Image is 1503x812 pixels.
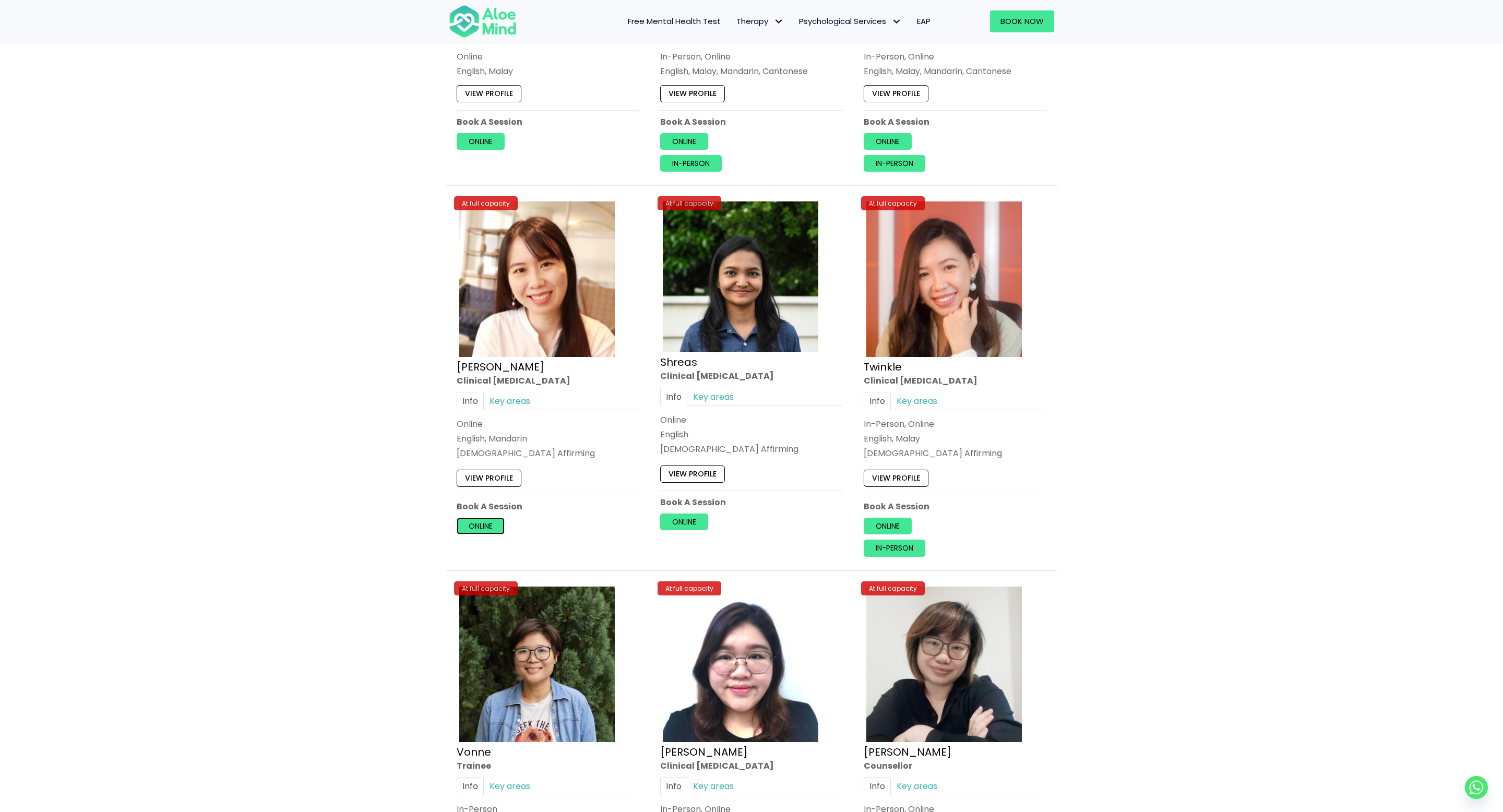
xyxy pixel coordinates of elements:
[864,375,1046,387] div: Clinical [MEDICAL_DATA]
[457,375,639,387] div: Clinical [MEDICAL_DATA]
[861,581,925,595] div: At full capacity
[660,744,748,759] a: [PERSON_NAME]
[687,777,739,795] a: Key areas
[457,744,491,759] a: Vonne
[660,51,843,63] div: In-Person, Online
[457,115,639,127] p: Book A Session
[459,201,615,357] img: Kher-Yin-Profile-300×300
[454,581,518,595] div: At full capacity
[660,414,843,426] div: Online
[620,10,729,32] a: Free Mental Health Test
[990,10,1054,32] a: Book Now
[658,196,721,210] div: At full capacity
[861,196,925,210] div: At full capacity
[457,418,639,430] div: Online
[457,447,639,459] div: [DEMOGRAPHIC_DATA] Affirming
[660,155,722,172] a: In-person
[457,433,639,445] p: English, Mandarin
[660,371,843,383] div: Clinical [MEDICAL_DATA]
[729,10,791,32] a: TherapyTherapy: submenu
[864,433,1046,445] p: English, Malay
[866,201,1022,357] img: twinkle_cropped-300×300
[1465,776,1488,799] a: Whatsapp
[457,759,639,771] div: Trainee
[864,500,1046,512] p: Book A Session
[864,392,891,410] a: Info
[1000,16,1044,27] span: Book Now
[663,587,818,742] img: Wei Shan_Profile-300×300
[457,500,639,512] p: Book A Session
[864,518,912,534] a: Online
[889,14,904,29] span: Psychological Services: submenu
[457,470,521,487] a: View profile
[660,65,843,77] p: English, Malay, Mandarin, Cantonese
[864,540,925,556] a: In-person
[484,777,536,795] a: Key areas
[864,759,1046,771] div: Counsellor
[660,443,843,455] div: [DEMOGRAPHIC_DATA] Affirming
[457,392,484,410] a: Info
[660,466,725,483] a: View profile
[864,447,1046,459] div: [DEMOGRAPHIC_DATA] Affirming
[660,514,708,530] a: Online
[687,388,739,406] a: Key areas
[628,16,721,27] span: Free Mental Health Test
[891,392,943,410] a: Key areas
[530,10,938,32] nav: Menu
[864,155,925,172] a: In-person
[864,744,951,759] a: [PERSON_NAME]
[457,360,544,374] a: [PERSON_NAME]
[457,777,484,795] a: Info
[791,10,909,32] a: Psychological ServicesPsychological Services: submenu
[459,587,615,742] img: Vonne Trainee
[864,51,1046,63] div: In-Person, Online
[891,777,943,795] a: Key areas
[457,85,521,102] a: View profile
[660,496,843,508] p: Book A Session
[864,85,928,102] a: View profile
[454,196,518,210] div: At full capacity
[864,360,902,374] a: Twinkle
[660,85,725,102] a: View profile
[457,51,639,63] div: Online
[864,777,891,795] a: Info
[660,355,697,370] a: Shreas
[864,115,1046,127] p: Book A Session
[660,759,843,771] div: Clinical [MEDICAL_DATA]
[457,518,505,534] a: Online
[660,428,843,440] p: English
[736,16,783,27] span: Therapy
[864,133,912,150] a: Online
[449,4,517,39] img: Aloe mind Logo
[660,777,687,795] a: Info
[799,16,901,27] span: Psychological Services
[658,581,721,595] div: At full capacity
[660,388,687,406] a: Info
[917,16,931,27] span: EAP
[866,587,1022,742] img: Yvonne crop Aloe Mind
[864,470,928,487] a: View profile
[663,201,818,352] img: Shreas clinical psychologist
[909,10,938,32] a: EAP
[864,418,1046,430] div: In-Person, Online
[771,14,786,29] span: Therapy: submenu
[457,133,505,150] a: Online
[864,65,1046,77] p: English, Malay, Mandarin, Cantonese
[457,65,639,77] p: English, Malay
[660,133,708,150] a: Online
[660,115,843,127] p: Book A Session
[484,392,536,410] a: Key areas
